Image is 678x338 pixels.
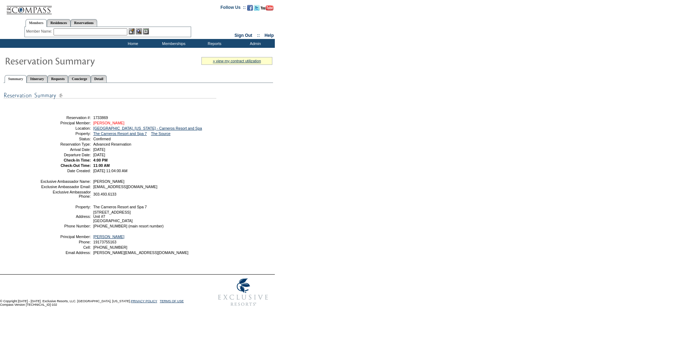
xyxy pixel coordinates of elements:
[112,39,152,48] td: Home
[40,131,91,136] td: Property:
[5,75,27,83] a: Summary
[64,158,91,162] strong: Check-In Time:
[40,190,91,198] td: Exclusive Ambassador Phone:
[93,235,124,239] a: [PERSON_NAME]
[61,163,91,168] strong: Check-Out Time:
[93,210,133,223] span: [STREET_ADDRESS] Unit #7 [GEOGRAPHIC_DATA]
[93,153,105,157] span: [DATE]
[193,39,234,48] td: Reports
[40,185,91,189] td: Exclusive Ambassador Email:
[234,33,252,38] a: Sign Out
[93,205,147,209] span: The Carneros Resort and Spa 7
[254,7,260,11] a: Follow us on Twitter
[93,245,127,249] span: [PHONE_NUMBER]
[152,39,193,48] td: Memberships
[261,7,273,11] a: Subscribe to our YouTube Channel
[93,169,127,173] span: [DATE] 11:04:00 AM
[247,7,253,11] a: Become our fan on Facebook
[93,142,131,146] span: Advanced Reservation
[26,28,54,34] div: Member Name:
[40,245,91,249] td: Cell:
[68,75,90,83] a: Concierge
[93,126,202,130] a: [GEOGRAPHIC_DATA], [US_STATE] - Carneros Resort and Spa
[40,121,91,125] td: Principal Member:
[211,275,275,310] img: Exclusive Resorts
[131,299,157,303] a: PRIVACY POLICY
[91,75,107,83] a: Detail
[143,28,149,34] img: Reservations
[93,131,147,136] a: The Carneros Resort and Spa 7
[221,4,246,13] td: Follow Us ::
[40,116,91,120] td: Reservation #:
[234,39,275,48] td: Admin
[40,137,91,141] td: Status:
[93,116,108,120] span: 1733869
[261,5,273,11] img: Subscribe to our YouTube Channel
[213,59,261,63] a: » view my contract utilization
[40,224,91,228] td: Phone Number:
[93,147,105,152] span: [DATE]
[40,169,91,173] td: Date Created:
[136,28,142,34] img: View
[40,153,91,157] td: Departure Date:
[93,192,116,196] span: 303.493.6133
[47,19,71,27] a: Residences
[40,147,91,152] td: Arrival Date:
[40,126,91,130] td: Location:
[93,137,111,141] span: Confirmed
[71,19,97,27] a: Reservations
[93,158,107,162] span: 4:00 PM
[4,91,216,100] img: subTtlResSummary.gif
[247,5,253,11] img: Become our fan on Facebook
[254,5,260,11] img: Follow us on Twitter
[93,179,124,184] span: [PERSON_NAME]
[27,75,48,83] a: Itinerary
[151,131,171,136] a: The Source
[93,250,188,255] span: [PERSON_NAME][EMAIL_ADDRESS][DOMAIN_NAME]
[40,179,91,184] td: Exclusive Ambassador Name:
[257,33,260,38] span: ::
[40,235,91,239] td: Principal Member:
[40,240,91,244] td: Phone:
[93,163,110,168] span: 11:00 AM
[26,19,47,27] a: Members
[265,33,274,38] a: Help
[48,75,68,83] a: Requests
[40,205,91,209] td: Property:
[5,53,146,68] img: Reservaton Summary
[93,240,116,244] span: 19173755163
[40,210,91,223] td: Address:
[93,185,157,189] span: [EMAIL_ADDRESS][DOMAIN_NAME]
[40,250,91,255] td: Email Address:
[93,224,163,228] span: [PHONE_NUMBER] (main resort number)
[129,28,135,34] img: b_edit.gif
[160,299,184,303] a: TERMS OF USE
[93,121,124,125] a: [PERSON_NAME]
[40,142,91,146] td: Reservation Type:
